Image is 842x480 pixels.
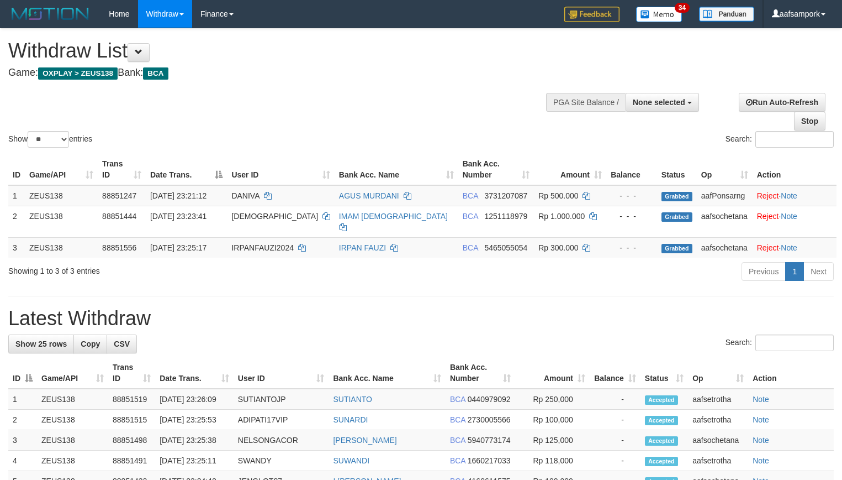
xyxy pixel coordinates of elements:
a: CSV [107,335,137,353]
label: Search: [726,335,834,351]
span: BCA [463,243,478,252]
th: Trans ID: activate to sort column ascending [108,357,155,389]
td: 88851519 [108,389,155,410]
td: [DATE] 23:25:53 [155,410,234,430]
span: Copy 3731207087 to clipboard [484,191,527,200]
h1: Latest Withdraw [8,307,834,330]
td: 88851491 [108,451,155,471]
div: - - - [611,190,653,201]
td: Rp 100,000 [515,410,590,430]
td: aafsetrotha [688,451,748,471]
th: Bank Acc. Name: activate to sort column ascending [335,154,458,185]
span: CSV [114,340,130,348]
th: Game/API: activate to sort column ascending [25,154,98,185]
th: Game/API: activate to sort column ascending [37,357,108,389]
input: Search: [755,131,834,148]
img: Feedback.jpg [564,7,619,22]
span: Grabbed [661,244,692,253]
a: Show 25 rows [8,335,74,353]
span: Copy 5940773174 to clipboard [468,436,511,445]
td: ZEUS138 [37,451,108,471]
td: aafPonsarng [697,185,753,206]
a: SUNARDI [333,415,368,424]
h1: Withdraw List [8,40,550,62]
span: Accepted [645,416,678,425]
a: Reject [757,243,779,252]
a: [PERSON_NAME] [333,436,396,445]
span: BCA [463,212,478,221]
a: SUTIANTO [333,395,372,404]
th: Status: activate to sort column ascending [640,357,688,389]
td: · [753,237,836,258]
span: Copy [81,340,100,348]
a: Note [753,395,769,404]
th: Bank Acc. Number: activate to sort column ascending [446,357,515,389]
span: Rp 1.000.000 [538,212,585,221]
th: Date Trans.: activate to sort column descending [146,154,227,185]
td: 2 [8,206,25,237]
span: DANIVA [231,191,259,200]
span: [DATE] 23:25:17 [150,243,206,252]
th: Action [748,357,834,389]
span: Rp 300.000 [538,243,578,252]
td: [DATE] 23:26:09 [155,389,234,410]
span: Accepted [645,395,678,405]
td: ZEUS138 [25,237,98,258]
td: 88851515 [108,410,155,430]
a: SUWANDI [333,456,369,465]
span: Copy 5465055054 to clipboard [484,243,527,252]
select: Showentries [28,131,69,148]
a: Stop [794,112,825,131]
span: 88851556 [102,243,136,252]
h4: Game: Bank: [8,67,550,79]
span: BCA [463,191,478,200]
td: [DATE] 23:25:38 [155,430,234,451]
span: Show 25 rows [15,340,67,348]
a: Note [781,191,797,200]
td: SUTIANTOJP [234,389,329,410]
a: Note [753,456,769,465]
a: Note [753,415,769,424]
span: Accepted [645,436,678,446]
div: Showing 1 to 3 of 3 entries [8,261,342,276]
th: Op: activate to sort column ascending [697,154,753,185]
span: BCA [450,456,465,465]
th: User ID: activate to sort column ascending [234,357,329,389]
td: 4 [8,451,37,471]
div: - - - [611,242,653,253]
label: Search: [726,131,834,148]
th: ID: activate to sort column descending [8,357,37,389]
a: Note [781,212,797,221]
span: Copy 0440979092 to clipboard [468,395,511,404]
a: IMAM [DEMOGRAPHIC_DATA] [339,212,448,221]
img: panduan.png [699,7,754,22]
td: Rp 250,000 [515,389,590,410]
span: Rp 500.000 [538,191,578,200]
td: 88851498 [108,430,155,451]
td: [DATE] 23:25:11 [155,451,234,471]
th: Status [657,154,697,185]
td: 2 [8,410,37,430]
span: BCA [450,415,465,424]
img: Button%20Memo.svg [636,7,682,22]
td: SWANDY [234,451,329,471]
th: Balance [606,154,657,185]
a: IRPAN FAUZI [339,243,386,252]
td: - [590,389,640,410]
td: 3 [8,430,37,451]
td: ZEUS138 [25,185,98,206]
th: Amount: activate to sort column ascending [534,154,606,185]
span: None selected [633,98,685,107]
span: BCA [450,395,465,404]
a: Next [803,262,834,281]
span: [DATE] 23:21:12 [150,191,206,200]
td: ADIPATI17VIP [234,410,329,430]
label: Show entries [8,131,92,148]
span: 88851247 [102,191,136,200]
td: - [590,410,640,430]
td: aafsochetana [697,206,753,237]
td: ZEUS138 [37,430,108,451]
a: Note [753,436,769,445]
td: · [753,206,836,237]
a: Reject [757,212,779,221]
